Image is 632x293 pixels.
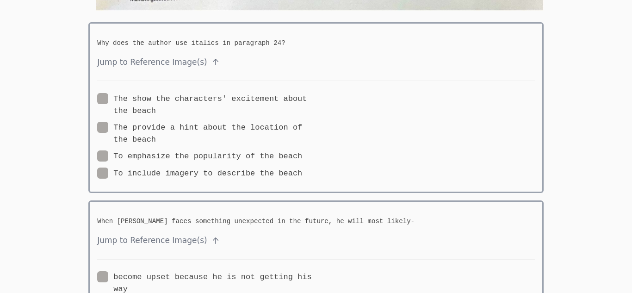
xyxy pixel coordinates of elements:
h5: When [PERSON_NAME] faces something unexpected in the future, he will most likely- [97,217,535,226]
span: Jump to Reference Image(s) [97,234,535,247]
span: Jump to Reference Image(s) [97,56,535,69]
label: To include imagery to describe the beach [97,168,302,180]
label: The provide a hint about the location of the beach [97,122,316,146]
h5: Why does the author use italics in paragraph 24? [97,38,535,48]
label: To emphasize the popularity of the beach [97,150,302,162]
label: The show the characters' excitement about the beach [97,93,316,117]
